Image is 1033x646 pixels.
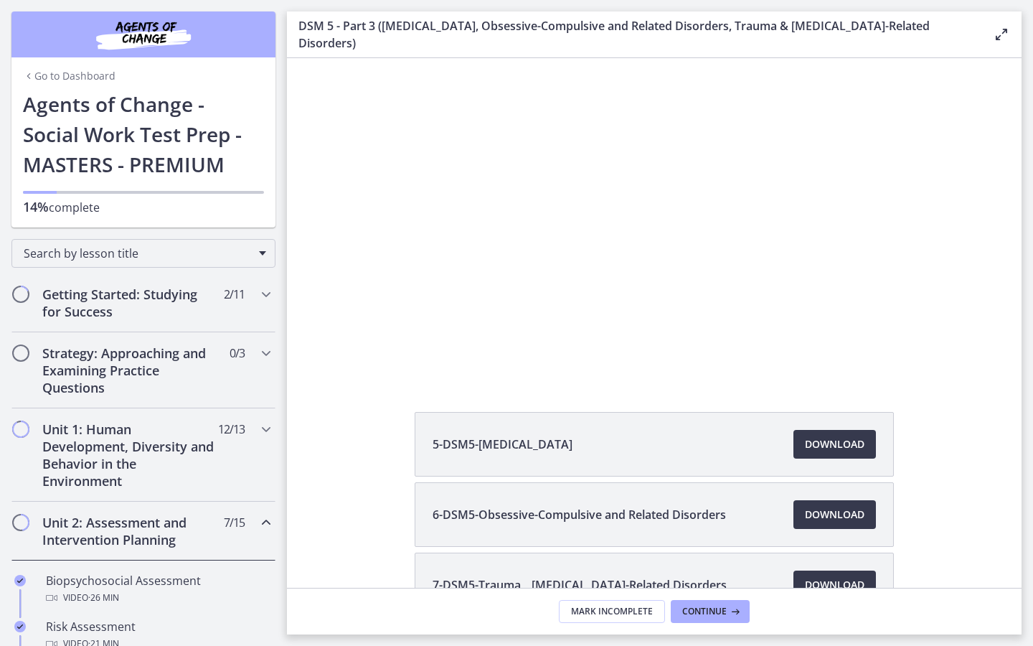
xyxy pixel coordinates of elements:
h1: Agents of Change - Social Work Test Prep - MASTERS - PREMIUM [23,89,264,179]
h2: Strategy: Approaching and Examining Practice Questions [42,345,217,396]
h2: Getting Started: Studying for Success [42,286,217,320]
h2: Unit 1: Human Development, Diversity and Behavior in the Environment [42,421,217,490]
div: Biopsychosocial Assessment [46,572,270,607]
span: Download [805,576,864,594]
span: Continue [682,606,727,617]
div: Video [46,589,270,607]
span: Download [805,506,864,523]
p: complete [23,198,264,216]
span: 2 / 11 [224,286,245,303]
span: 7-DSM5-Trauma _ [MEDICAL_DATA]-Related Disorders [433,576,727,594]
i: Completed [14,575,26,586]
span: 12 / 13 [218,421,245,438]
iframe: Video Lesson [287,58,1022,379]
i: Completed [14,621,26,632]
span: 5-DSM5-[MEDICAL_DATA] [433,436,572,453]
span: Search by lesson title [24,245,252,261]
img: Agents of Change Social Work Test Prep [57,17,230,52]
a: Go to Dashboard [23,69,115,83]
h3: DSM 5 - Part 3 ([MEDICAL_DATA], Obsessive-Compulsive and Related Disorders, Trauma & [MEDICAL_DAT... [298,17,970,52]
a: Download [793,430,876,459]
a: Download [793,571,876,599]
div: Search by lesson title [11,239,275,268]
span: Mark Incomplete [571,606,653,617]
span: 6-DSM5-Obsessive-Compulsive and Related Disorders [433,506,726,523]
button: Mark Incomplete [559,600,665,623]
span: 14% [23,198,49,215]
span: 7 / 15 [224,514,245,531]
h2: Unit 2: Assessment and Intervention Planning [42,514,217,548]
a: Download [793,500,876,529]
span: Download [805,436,864,453]
span: · 26 min [88,589,119,607]
span: 0 / 3 [230,345,245,362]
button: Continue [671,600,750,623]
